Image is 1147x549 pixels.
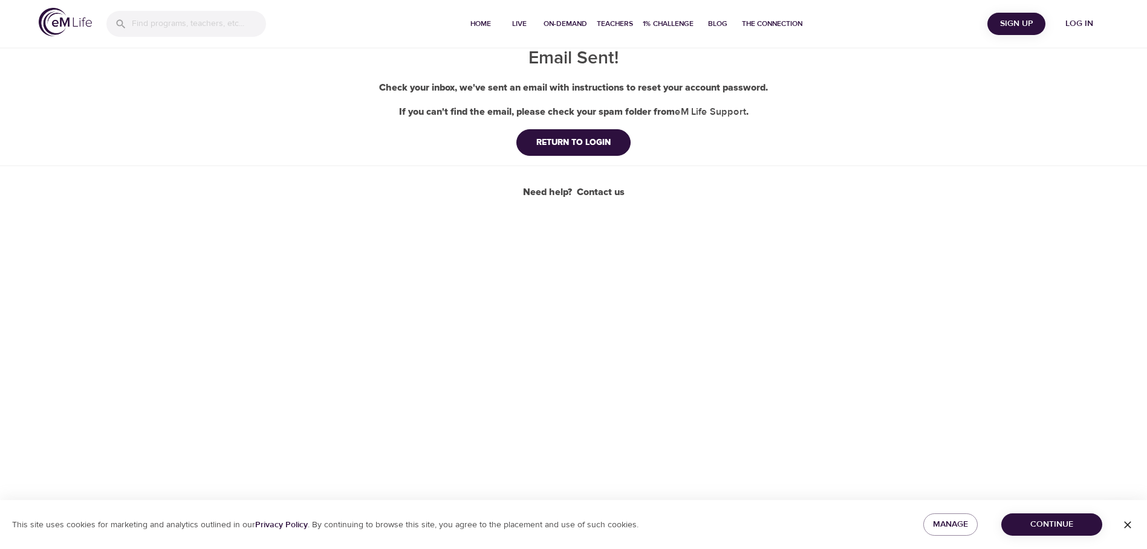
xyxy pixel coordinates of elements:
[577,185,625,199] a: Contact us
[1001,513,1102,536] button: Continue
[132,11,266,37] input: Find programs, teachers, etc...
[987,13,1045,35] button: Sign Up
[466,18,495,30] span: Home
[597,18,633,30] span: Teachers
[933,517,968,532] span: Manage
[1011,517,1093,532] span: Continue
[255,519,308,530] a: Privacy Policy
[505,18,534,30] span: Live
[703,18,732,30] span: Blog
[527,136,620,149] div: RETURN TO LOGIN
[643,18,694,30] span: 1% Challenge
[675,106,746,118] b: eM Life Support
[516,129,631,156] button: RETURN TO LOGIN
[992,16,1041,31] span: Sign Up
[39,8,92,36] img: logo
[1050,13,1108,35] button: Log in
[742,18,802,30] span: The Connection
[544,18,587,30] span: On-Demand
[1055,16,1103,31] span: Log in
[523,185,625,199] div: Need help?
[923,513,978,536] button: Manage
